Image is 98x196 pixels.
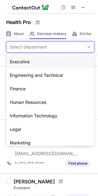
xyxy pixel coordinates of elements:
div: [PERSON_NAME] [14,178,55,185]
div: President [14,185,94,191]
div: Engineering and Technical [6,69,94,82]
span: Similar [80,31,92,36]
div: Marketing [6,136,94,150]
img: ContactOut v5.3.10 [12,4,49,11]
h1: Health Pro [6,18,31,26]
div: Select department [10,44,47,50]
span: Decision makers [37,31,66,36]
div: Human Resources [6,96,94,109]
div: Executive [6,55,94,69]
span: [EMAIL_ADDRESS][DOMAIN_NAME] [15,151,79,156]
div: Legal [6,123,94,136]
button: Reveal Button [66,160,90,167]
div: Information Technology [6,109,94,123]
span: About [14,31,24,36]
div: Finance [6,82,94,96]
